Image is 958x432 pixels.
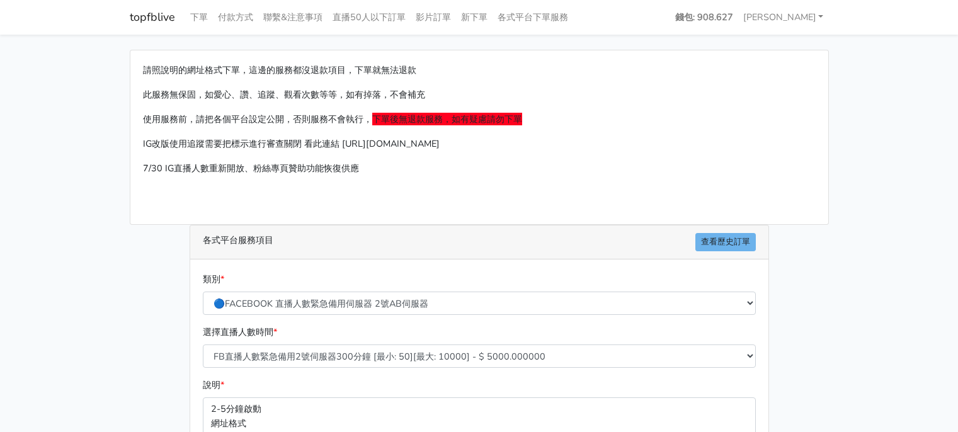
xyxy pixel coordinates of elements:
p: 此服務無保固，如愛心、讚、追蹤、觀看次數等等，如有掉落，不會補充 [143,88,816,102]
p: IG改版使用追蹤需要把標示進行審查關閉 看此連結 [URL][DOMAIN_NAME] [143,137,816,151]
a: 聯繫&注意事項 [258,5,328,30]
p: 使用服務前，請把各個平台設定公開，否則服務不會執行， [143,112,816,127]
div: 各式平台服務項目 [190,225,768,259]
label: 說明 [203,378,224,392]
a: topfblive [130,5,175,30]
strong: 錢包: 908.627 [675,11,733,23]
span: 下單後無退款服務，如有疑慮請勿下單 [372,113,522,125]
a: 付款方式 [213,5,258,30]
a: [PERSON_NAME] [738,5,829,30]
a: 新下單 [456,5,493,30]
label: 選擇直播人數時間 [203,325,277,339]
a: 查看歷史訂單 [695,233,756,251]
a: 各式平台下單服務 [493,5,573,30]
a: 下單 [185,5,213,30]
p: 請照說明的網址格式下單，這邊的服務都沒退款項目，下單就無法退款 [143,63,816,77]
p: 7/30 IG直播人數重新開放、粉絲專頁贊助功能恢復供應 [143,161,816,176]
a: 錢包: 908.627 [670,5,738,30]
a: 直播50人以下訂單 [328,5,411,30]
label: 類別 [203,272,224,287]
a: 影片訂單 [411,5,456,30]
